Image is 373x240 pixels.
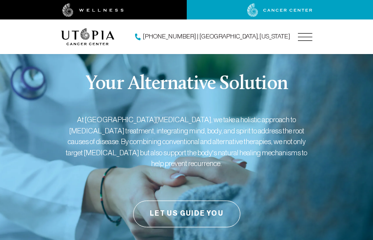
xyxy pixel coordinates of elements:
[247,3,313,17] img: cancer center
[135,32,290,42] a: [PHONE_NUMBER] | [GEOGRAPHIC_DATA], [US_STATE]
[133,201,240,227] button: Let Us Guide You
[61,114,313,169] p: At [GEOGRAPHIC_DATA][MEDICAL_DATA], we take a holistic approach to [MEDICAL_DATA] treatment, inte...
[143,32,290,41] span: [PHONE_NUMBER] | [GEOGRAPHIC_DATA], [US_STATE]
[62,3,124,17] img: wellness
[298,33,313,41] img: icon-hamburger
[61,28,115,45] img: logo
[85,74,288,95] p: Your Alternative Solution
